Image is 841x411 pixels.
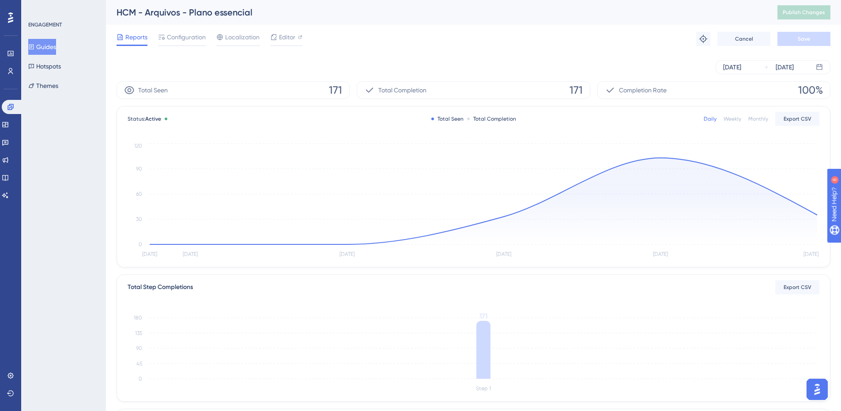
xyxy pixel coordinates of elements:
[61,4,64,11] div: 6
[167,32,206,42] span: Configuration
[136,191,142,197] tspan: 60
[777,32,830,46] button: Save
[653,251,668,257] tspan: [DATE]
[704,115,717,122] div: Daily
[138,85,168,95] span: Total Seen
[569,83,583,97] span: 171
[803,251,818,257] tspan: [DATE]
[735,35,753,42] span: Cancel
[134,143,142,149] tspan: 120
[28,58,61,74] button: Hotspots
[139,376,142,382] tspan: 0
[476,385,491,392] tspan: Step 1
[724,115,741,122] div: Weekly
[479,312,487,320] tspan: 171
[431,115,464,122] div: Total Seen
[378,85,426,95] span: Total Completion
[136,345,142,351] tspan: 90
[339,251,355,257] tspan: [DATE]
[775,112,819,126] button: Export CSV
[125,32,147,42] span: Reports
[467,115,516,122] div: Total Completion
[619,85,667,95] span: Completion Rate
[798,35,810,42] span: Save
[783,9,825,16] span: Publish Changes
[777,5,830,19] button: Publish Changes
[139,241,142,247] tspan: 0
[145,116,161,122] span: Active
[117,6,755,19] div: HCM - Arquivos - Plano essencial
[748,115,768,122] div: Monthly
[798,83,823,97] span: 100%
[128,282,193,293] div: Total Step Completions
[136,216,142,222] tspan: 30
[717,32,770,46] button: Cancel
[21,2,55,13] span: Need Help?
[279,32,295,42] span: Editor
[183,251,198,257] tspan: [DATE]
[496,251,511,257] tspan: [DATE]
[784,284,811,291] span: Export CSV
[136,361,142,367] tspan: 45
[775,280,819,294] button: Export CSV
[28,78,58,94] button: Themes
[28,39,56,55] button: Guides
[784,115,811,122] span: Export CSV
[776,62,794,72] div: [DATE]
[329,83,342,97] span: 171
[225,32,260,42] span: Localization
[135,330,142,336] tspan: 135
[804,376,830,403] iframe: UserGuiding AI Assistant Launcher
[723,62,741,72] div: [DATE]
[134,315,142,321] tspan: 180
[142,251,157,257] tspan: [DATE]
[128,115,161,122] span: Status:
[28,21,62,28] div: ENGAGEMENT
[136,166,142,172] tspan: 90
